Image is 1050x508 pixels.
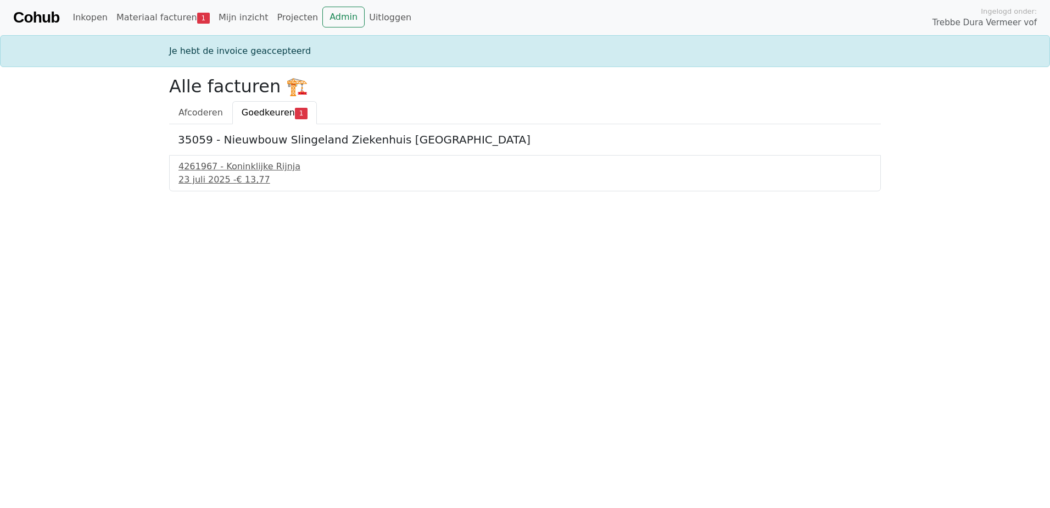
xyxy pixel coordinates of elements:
[178,173,872,186] div: 23 juli 2025 -
[981,6,1037,16] span: Ingelogd onder:
[932,16,1037,29] span: Trebbe Dura Vermeer vof
[242,107,295,118] span: Goedkeuren
[112,7,214,29] a: Materiaal facturen1
[197,13,210,24] span: 1
[178,107,223,118] span: Afcoderen
[237,174,270,185] span: € 13,77
[214,7,273,29] a: Mijn inzicht
[295,108,308,119] span: 1
[365,7,416,29] a: Uitloggen
[322,7,365,27] a: Admin
[68,7,111,29] a: Inkopen
[232,101,317,124] a: Goedkeuren1
[272,7,322,29] a: Projecten
[178,133,872,146] h5: 35059 - Nieuwbouw Slingeland Ziekenhuis [GEOGRAPHIC_DATA]
[169,76,881,97] h2: Alle facturen 🏗️
[169,101,232,124] a: Afcoderen
[163,45,887,58] div: Je hebt de invoice geaccepteerd
[13,4,59,31] a: Cohub
[178,160,872,186] a: 4261967 - Koninklijke Rijnja23 juli 2025 -€ 13,77
[178,160,872,173] div: 4261967 - Koninklijke Rijnja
